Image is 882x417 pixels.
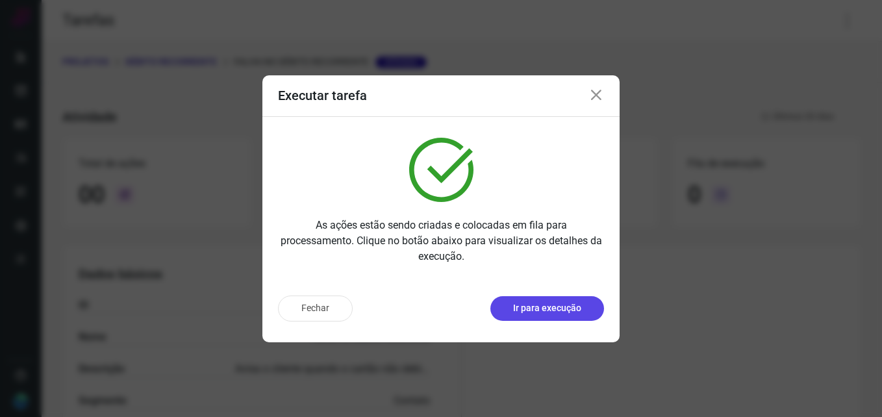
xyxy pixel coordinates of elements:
[409,138,473,202] img: verified.svg
[278,218,604,264] p: As ações estão sendo criadas e colocadas em fila para processamento. Clique no botão abaixo para ...
[490,296,604,321] button: Ir para execução
[278,88,367,103] h3: Executar tarefa
[513,301,581,315] p: Ir para execução
[278,296,353,322] button: Fechar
